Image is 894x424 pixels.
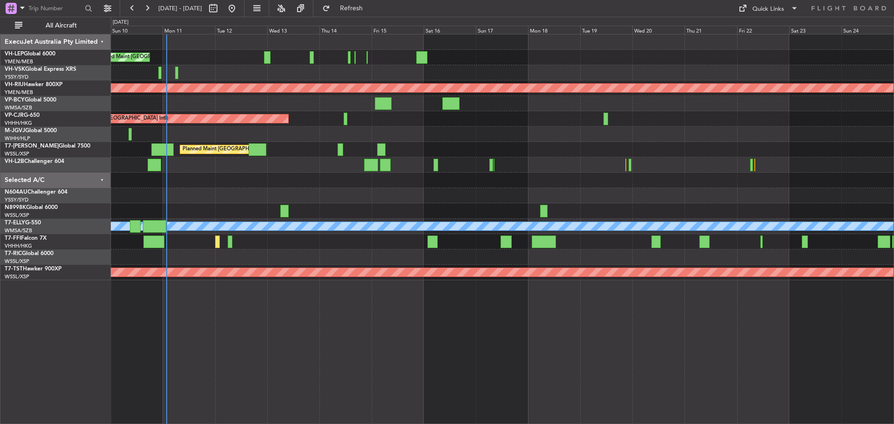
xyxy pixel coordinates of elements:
a: WIHH/HLP [5,135,30,142]
div: Sun 24 [841,26,894,34]
div: Sun 10 [110,26,163,34]
span: T7-TST [5,266,23,272]
div: Thu 21 [684,26,737,34]
span: VP-CJR [5,113,24,118]
button: Refresh [318,1,374,16]
span: N8998K [5,205,26,210]
span: All Aircraft [24,22,98,29]
a: WSSL/XSP [5,258,29,265]
a: T7-ELLYG-550 [5,220,41,226]
a: T7-FFIFalcon 7X [5,236,47,241]
a: VHHH/HKG [5,242,32,249]
div: Tue 19 [580,26,632,34]
a: YMEN/MEB [5,89,33,96]
div: Wed 13 [267,26,319,34]
button: All Aircraft [10,18,101,33]
a: WSSL/XSP [5,150,29,157]
div: Wed 20 [632,26,684,34]
div: Fri 22 [737,26,789,34]
a: VH-L2BChallenger 604 [5,159,64,164]
a: T7-[PERSON_NAME]Global 7500 [5,143,90,149]
span: VH-VSK [5,67,25,72]
div: Mon 11 [163,26,215,34]
a: T7-TSTHawker 900XP [5,266,61,272]
a: YMEN/MEB [5,58,33,65]
div: Thu 14 [319,26,372,34]
a: VH-VSKGlobal Express XRS [5,67,76,72]
input: Trip Number [28,1,82,15]
div: Fri 15 [372,26,424,34]
a: M-JGVJGlobal 5000 [5,128,57,134]
span: [DATE] - [DATE] [158,4,202,13]
a: N604AUChallenger 604 [5,189,68,195]
a: N8998KGlobal 6000 [5,205,58,210]
button: Quick Links [734,1,803,16]
a: VP-BCYGlobal 5000 [5,97,56,103]
span: VH-RIU [5,82,24,87]
a: VH-LEPGlobal 6000 [5,51,55,57]
span: VP-BCY [5,97,25,103]
a: VHHH/HKG [5,120,32,127]
div: Sat 16 [424,26,476,34]
span: VH-LEP [5,51,24,57]
div: Sat 23 [789,26,841,34]
span: T7-FFI [5,236,21,241]
div: Sun 17 [476,26,528,34]
a: WSSL/XSP [5,273,29,280]
span: Refresh [332,5,371,12]
div: Tue 12 [215,26,267,34]
div: Quick Links [752,5,784,14]
span: M-JGVJ [5,128,25,134]
a: WMSA/SZB [5,104,32,111]
span: T7-RIC [5,251,22,256]
a: VP-CJRG-650 [5,113,40,118]
div: [DATE] [113,19,129,27]
div: Planned Maint [GEOGRAPHIC_DATA] ([GEOGRAPHIC_DATA]) [183,142,329,156]
a: VH-RIUHawker 800XP [5,82,62,87]
span: T7-ELLY [5,220,25,226]
span: VH-L2B [5,159,24,164]
a: WMSA/SZB [5,227,32,234]
span: N604AU [5,189,27,195]
a: WSSL/XSP [5,212,29,219]
a: T7-RICGlobal 6000 [5,251,54,256]
div: Mon 18 [528,26,580,34]
span: T7-[PERSON_NAME] [5,143,59,149]
a: YSSY/SYD [5,74,28,81]
a: YSSY/SYD [5,196,28,203]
